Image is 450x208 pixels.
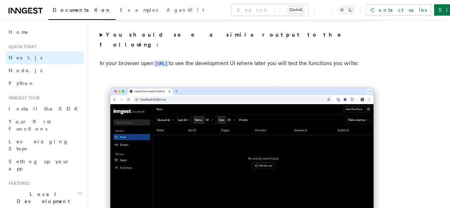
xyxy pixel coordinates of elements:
[6,188,84,208] button: Local Development
[9,28,28,36] span: Home
[6,191,78,205] span: Local Development
[231,4,308,16] button: Search...Ctrl+K
[6,77,84,90] a: Python
[6,155,84,175] a: Setting up your app
[6,135,84,155] a: Leveraging Steps
[154,60,169,66] a: [URL]
[116,2,162,19] a: Examples
[166,7,204,13] span: AgentKit
[6,181,30,186] span: Features
[6,102,84,115] a: Install the SDK
[6,44,37,50] span: Quick start
[9,68,42,73] span: Node.js
[9,106,82,112] span: Install the SDK
[9,159,70,171] span: Setting up your app
[6,95,40,101] span: Inngest tour
[100,58,384,69] p: In your browser open to see the development UI where later you will test the functions you write:
[100,31,351,48] strong: You should see a similar output to the following:
[6,115,84,135] a: Your first Functions
[6,51,84,64] a: Next.js
[53,7,111,13] span: Documentation
[9,80,35,86] span: Python
[9,139,69,151] span: Leveraging Steps
[9,55,42,60] span: Next.js
[48,2,116,20] a: Documentation
[6,26,84,38] a: Home
[338,6,355,14] button: Toggle dark mode
[6,64,84,77] a: Node.js
[366,4,431,16] a: Contact sales
[154,60,169,66] code: [URL]
[120,7,158,13] span: Examples
[288,6,304,14] kbd: Ctrl+K
[100,30,384,50] summary: You should see a similar output to the following:
[162,2,208,19] a: AgentKit
[9,119,51,132] span: Your first Functions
